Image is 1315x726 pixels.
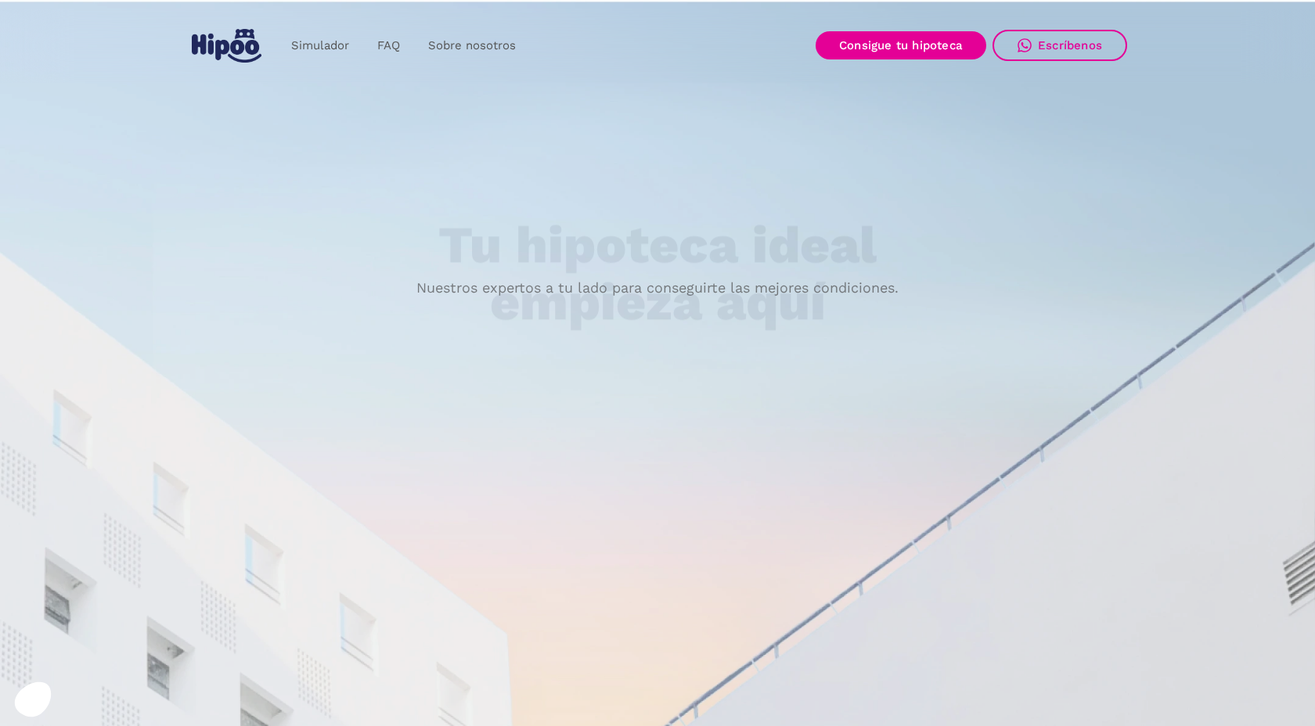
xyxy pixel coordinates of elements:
a: Simulador [277,31,363,61]
a: home [188,23,265,69]
a: Sobre nosotros [414,31,530,61]
a: Escríbenos [993,30,1127,61]
h1: Tu hipoteca ideal empieza aquí [361,217,954,331]
div: Escríbenos [1038,38,1102,52]
a: Consigue tu hipoteca [816,31,986,59]
a: FAQ [363,31,414,61]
